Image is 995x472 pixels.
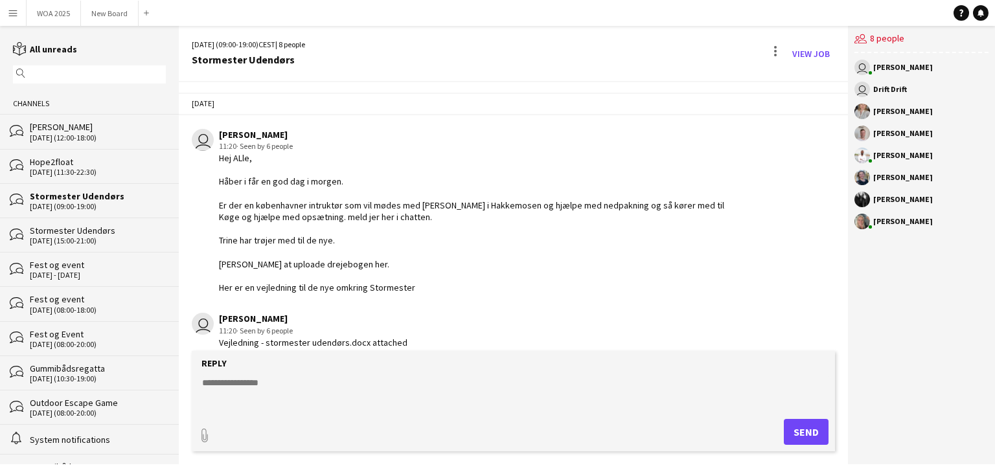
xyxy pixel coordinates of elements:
[30,236,166,245] div: [DATE] (15:00-21:00)
[258,39,275,49] span: CEST
[873,196,933,203] div: [PERSON_NAME]
[873,85,907,93] div: Drift Drift
[30,306,166,315] div: [DATE] (08:00-18:00)
[201,357,227,369] label: Reply
[219,325,407,337] div: 11:20
[873,63,933,71] div: [PERSON_NAME]
[219,152,727,293] div: Hej ALle, Håber i får en god dag i morgen. Er der en københavner intruktør som vil mødes med [PER...
[787,43,835,64] a: View Job
[30,121,166,133] div: [PERSON_NAME]
[30,293,166,305] div: Fest og event
[179,93,848,115] div: [DATE]
[236,141,293,151] span: · Seen by 6 people
[30,259,166,271] div: Fest og event
[30,363,166,374] div: Gummibådsregatta
[873,218,933,225] div: [PERSON_NAME]
[873,107,933,115] div: [PERSON_NAME]
[219,337,407,348] div: Vejledning - stormester udendørs.docx attached
[13,43,77,55] a: All unreads
[30,225,166,236] div: Stormester Udendørs
[81,1,139,26] button: New Board
[30,340,166,349] div: [DATE] (08:00-20:00)
[30,168,166,177] div: [DATE] (11:30-22:30)
[30,202,166,211] div: [DATE] (09:00-19:00)
[30,190,166,202] div: Stormester Udendørs
[236,326,293,335] span: · Seen by 6 people
[873,129,933,137] div: [PERSON_NAME]
[219,129,727,140] div: [PERSON_NAME]
[30,374,166,383] div: [DATE] (10:30-19:00)
[854,26,989,53] div: 8 people
[192,54,305,65] div: Stormester Udendørs
[784,419,829,445] button: Send
[219,140,727,152] div: 11:20
[30,409,166,418] div: [DATE] (08:00-20:00)
[30,271,166,280] div: [DATE] - [DATE]
[30,434,166,445] div: System notifications
[30,328,166,340] div: Fest og Event
[873,174,933,181] div: [PERSON_NAME]
[873,152,933,159] div: [PERSON_NAME]
[30,156,166,168] div: Hope2float
[27,1,81,26] button: WOA 2025
[30,397,166,409] div: Outdoor Escape Game
[192,39,305,51] div: [DATE] (09:00-19:00) | 8 people
[219,313,407,324] div: [PERSON_NAME]
[30,133,166,142] div: [DATE] (12:00-18:00)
